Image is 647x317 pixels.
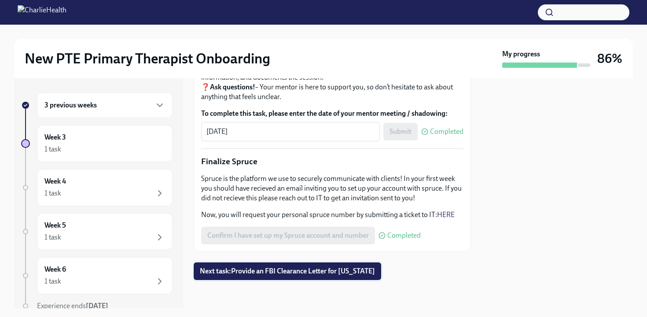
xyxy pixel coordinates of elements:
[21,169,173,206] a: Week 41 task
[44,177,66,186] h6: Week 4
[21,257,173,294] a: Week 61 task
[44,100,97,110] h6: 3 previous weeks
[201,156,463,167] p: Finalize Spruce
[25,50,270,67] h2: New PTE Primary Therapist Onboarding
[44,221,66,230] h6: Week 5
[44,276,61,286] div: 1 task
[387,232,421,239] span: Completed
[206,126,375,137] textarea: [DATE]
[18,5,66,19] img: CharlieHealth
[44,188,61,198] div: 1 task
[44,265,66,274] h6: Week 6
[200,267,375,276] span: Next task : Provide an FBI Clearance Letter for [US_STATE]
[37,92,173,118] div: 3 previous weeks
[21,125,173,162] a: Week 31 task
[194,262,381,280] button: Next task:Provide an FBI Clearance Letter for [US_STATE]
[430,128,463,135] span: Completed
[201,109,463,118] label: To complete this task, please enter the date of your mentor meeting / shadowing:
[597,51,622,66] h3: 86%
[201,210,463,220] p: Now, you will request your personal spruce number by submitting a ticket to IT:
[37,302,108,310] span: Experience ends
[502,49,540,59] strong: My progress
[437,210,455,219] a: HERE
[86,302,108,310] strong: [DATE]
[44,232,61,242] div: 1 task
[21,213,173,250] a: Week 51 task
[201,174,463,203] p: Spruce is the platform we use to securely communicate with clients! In your first week you should...
[44,133,66,142] h6: Week 3
[44,144,61,154] div: 1 task
[210,83,255,91] strong: Ask questions!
